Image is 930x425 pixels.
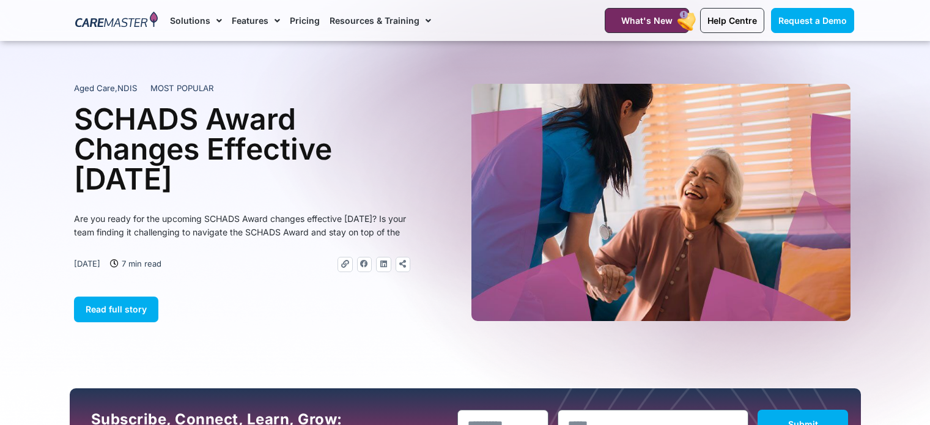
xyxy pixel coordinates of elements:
span: Read full story [86,304,147,314]
span: 7 min read [119,257,161,270]
a: Request a Demo [771,8,854,33]
time: [DATE] [74,259,100,268]
span: , [74,83,137,93]
p: Are you ready for the upcoming SCHADS Award changes effective [DATE]? Is your team finding it cha... [74,212,410,239]
img: A heartwarming moment where a support worker in a blue uniform, with a stethoscope draped over he... [471,84,851,321]
a: Help Centre [700,8,764,33]
a: What's New [605,8,689,33]
img: CareMaster Logo [75,12,158,30]
span: Aged Care [74,83,115,93]
a: Read full story [74,297,158,322]
span: MOST POPULAR [150,83,214,95]
span: NDIS [117,83,137,93]
span: Help Centre [707,15,757,26]
span: Request a Demo [778,15,847,26]
span: What's New [621,15,673,26]
h1: SCHADS Award Changes Effective [DATE] [74,104,410,194]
